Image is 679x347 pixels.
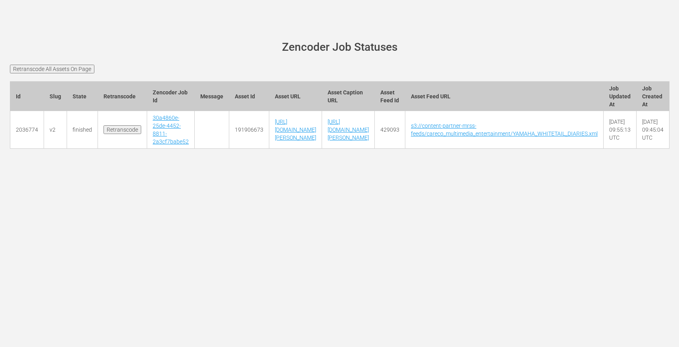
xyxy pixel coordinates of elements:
td: 429093 [375,111,405,149]
td: finished [67,111,98,149]
th: Message [195,81,229,111]
th: Job Created At [637,81,669,111]
td: 191906673 [229,111,269,149]
th: Slug [44,81,67,111]
input: Retranscode [104,125,141,134]
td: 2036774 [10,111,44,149]
a: 30a4860e-25de-4452-8811-2a3cf7babe52 [153,115,189,145]
th: Zencoder Job Id [147,81,195,111]
th: Asset Feed URL [405,81,604,111]
td: [DATE] 09:55:13 UTC [604,111,637,149]
th: Asset Id [229,81,269,111]
h1: Zencoder Job Statuses [21,41,658,54]
th: Retranscode [98,81,147,111]
th: Asset URL [269,81,322,111]
td: [DATE] 09:45:04 UTC [637,111,669,149]
a: [URL][DOMAIN_NAME][PERSON_NAME] [328,119,369,141]
td: v2 [44,111,67,149]
input: Retranscode All Assets On Page [10,65,94,73]
th: Asset Feed Id [375,81,405,111]
th: Job Updated At [604,81,637,111]
a: [URL][DOMAIN_NAME][PERSON_NAME] [275,119,316,141]
th: Id [10,81,44,111]
th: State [67,81,98,111]
th: Asset Caption URL [322,81,375,111]
a: s3://content-partner-mrss-feeds/careco_multimedia_entertainment/YAMAHA_WHITETAIL_DIARIES.xml [411,123,598,137]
